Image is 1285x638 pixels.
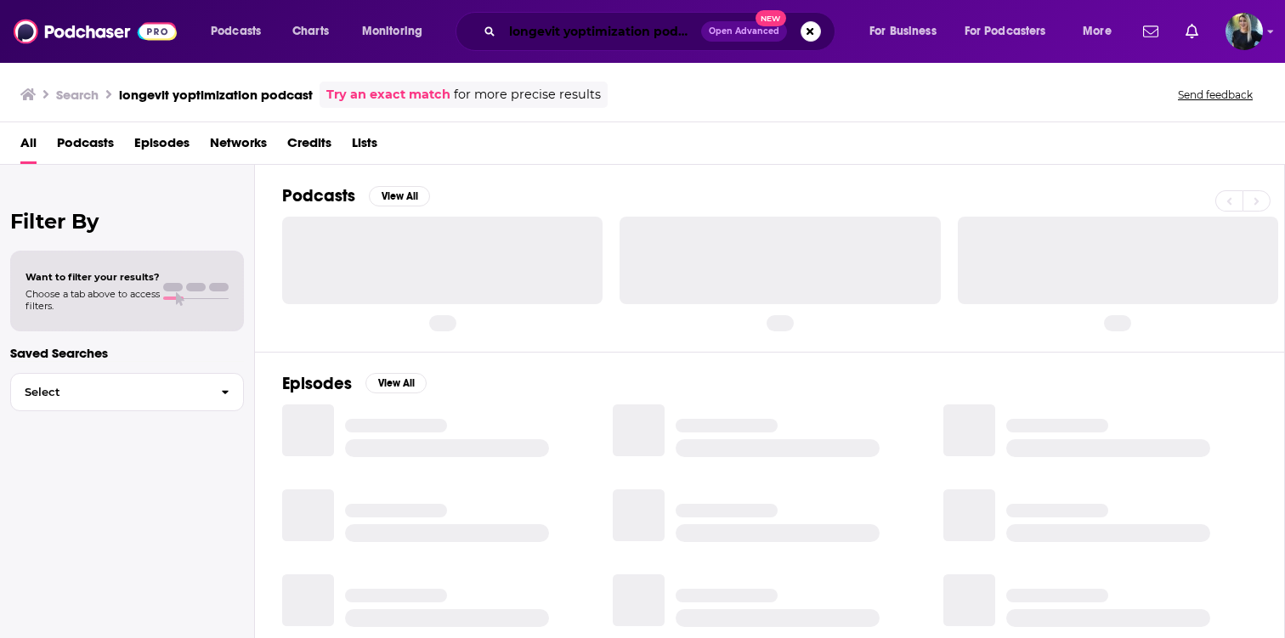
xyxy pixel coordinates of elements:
span: Choose a tab above to access filters. [25,288,160,312]
h2: Episodes [282,373,352,394]
h3: longevit yoptimization podcast [119,87,313,103]
button: open menu [1071,18,1133,45]
span: for more precise results [454,85,601,104]
a: Charts [281,18,339,45]
button: View All [369,186,430,206]
button: View All [365,373,427,393]
a: Episodes [134,129,190,164]
span: Monitoring [362,20,422,43]
a: Show notifications dropdown [1179,17,1205,46]
h2: Podcasts [282,185,355,206]
span: For Business [869,20,937,43]
h2: Filter By [10,209,244,234]
button: open menu [954,18,1071,45]
span: New [756,10,786,26]
button: open menu [350,18,444,45]
img: User Profile [1226,13,1263,50]
span: For Podcasters [965,20,1046,43]
a: EpisodesView All [282,373,427,394]
h3: Search [56,87,99,103]
a: PodcastsView All [282,185,430,206]
a: Podcasts [57,129,114,164]
button: open menu [199,18,283,45]
a: Show notifications dropdown [1136,17,1165,46]
span: Want to filter your results? [25,271,160,283]
span: Select [11,387,207,398]
button: Show profile menu [1226,13,1263,50]
a: Networks [210,129,267,164]
img: Podchaser - Follow, Share and Rate Podcasts [14,15,177,48]
span: Open Advanced [709,27,779,36]
span: Podcasts [211,20,261,43]
a: Lists [352,129,377,164]
div: Search podcasts, credits, & more... [472,12,852,51]
span: Charts [292,20,329,43]
span: More [1083,20,1112,43]
p: Saved Searches [10,345,244,361]
a: Try an exact match [326,85,450,104]
a: All [20,129,37,164]
button: Open AdvancedNew [701,21,787,42]
button: Send feedback [1173,88,1258,102]
a: Credits [287,129,331,164]
button: open menu [858,18,958,45]
input: Search podcasts, credits, & more... [502,18,701,45]
button: Select [10,373,244,411]
span: Logged in as ChelseaKershaw [1226,13,1263,50]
